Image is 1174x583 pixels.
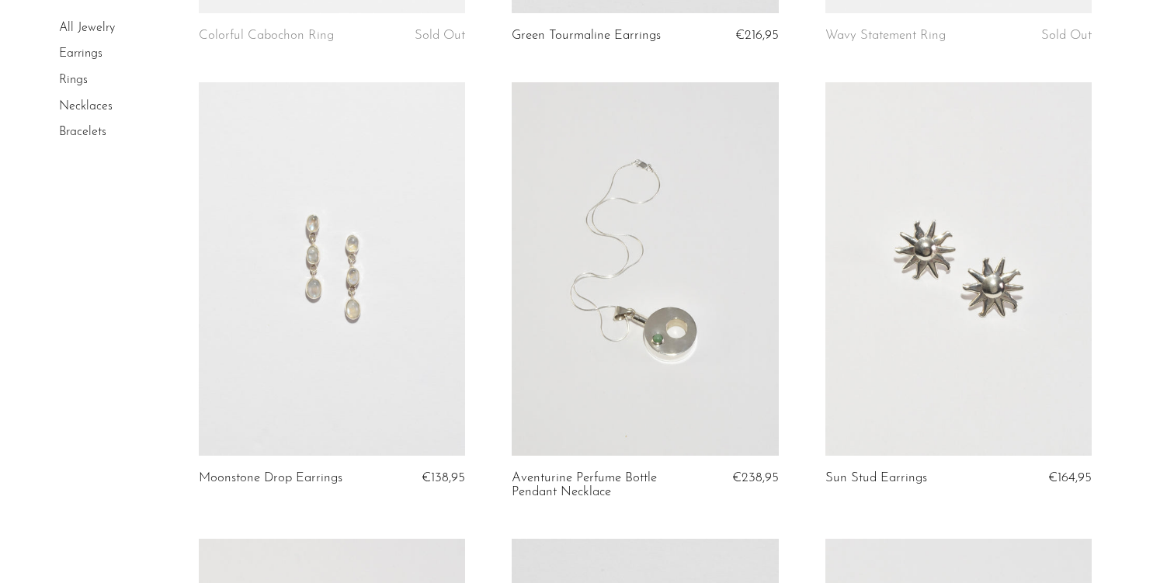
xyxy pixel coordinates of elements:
[59,48,102,61] a: Earrings
[199,29,334,43] a: Colorful Cabochon Ring
[59,126,106,138] a: Bracelets
[512,471,689,500] a: Aventurine Perfume Bottle Pendant Necklace
[825,29,946,43] a: Wavy Statement Ring
[1041,29,1092,42] span: Sold Out
[59,100,113,113] a: Necklaces
[415,29,465,42] span: Sold Out
[735,29,779,42] span: €216,95
[1048,471,1092,484] span: €164,95
[59,22,115,34] a: All Jewelry
[422,471,465,484] span: €138,95
[825,471,927,485] a: Sun Stud Earrings
[732,471,779,484] span: €238,95
[199,471,342,485] a: Moonstone Drop Earrings
[59,74,88,86] a: Rings
[512,29,661,43] a: Green Tourmaline Earrings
